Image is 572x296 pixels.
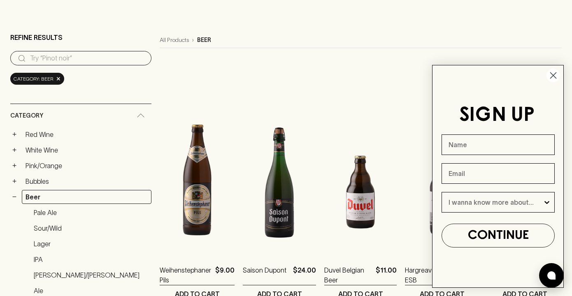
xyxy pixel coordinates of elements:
button: + [10,130,19,139]
img: bubble-icon [547,271,556,280]
a: IPA [30,252,151,266]
img: Saison Dupont [243,109,316,253]
div: Category [10,104,151,127]
img: Weihenstephaner Pils [160,109,235,253]
a: Hargreaves Hill ESB [405,265,458,285]
a: White Wine [22,143,151,157]
button: + [10,177,19,185]
span: SIGN UP [459,106,535,125]
a: Beer [22,190,151,204]
button: Show Options [543,192,551,212]
a: Pale Ale [30,206,151,220]
span: Category [10,111,43,121]
span: × [56,74,61,83]
p: $11.00 [376,265,397,285]
input: I wanna know more about... [449,192,543,212]
a: Saison Dupont [243,265,286,285]
p: Refine Results [10,32,63,42]
p: › [192,36,194,44]
img: Duvel Belgian Beer [324,109,397,253]
img: Hargreaves Hill ESB [405,109,479,253]
a: Duvel Belgian Beer [324,265,372,285]
div: FLYOUT Form [424,57,572,296]
a: Lager [30,237,151,251]
a: All Products [160,36,189,44]
a: Bubbles [22,174,151,188]
button: + [10,146,19,154]
p: $24.00 [293,265,316,285]
p: $9.00 [215,265,235,285]
a: Weihenstephaner Pils [160,265,212,285]
a: Sour/Wild [30,221,151,235]
input: Email [442,163,555,184]
button: Close dialog [546,68,560,83]
a: Pink/Orange [22,159,151,173]
input: Name [442,134,555,155]
input: Try “Pinot noir” [30,52,145,65]
a: Red Wine [22,127,151,141]
button: − [10,193,19,201]
a: [PERSON_NAME]/[PERSON_NAME] [30,268,151,282]
p: beer [197,36,211,44]
span: Category: beer [14,75,53,83]
button: CONTINUE [442,224,555,247]
button: + [10,162,19,170]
